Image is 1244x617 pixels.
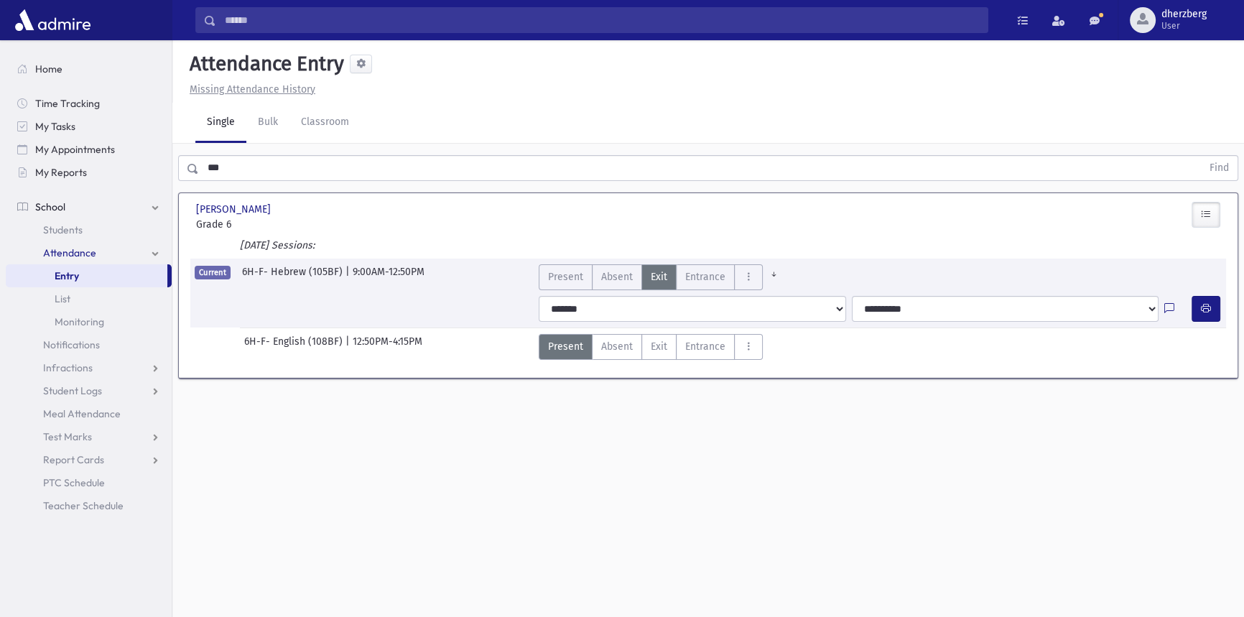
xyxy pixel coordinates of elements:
[43,453,104,466] span: Report Cards
[6,195,172,218] a: School
[1161,9,1207,20] span: dherzberg
[548,269,583,284] span: Present
[6,448,172,471] a: Report Cards
[6,494,172,517] a: Teacher Schedule
[43,430,92,443] span: Test Marks
[35,143,115,156] span: My Appointments
[353,264,424,290] span: 9:00AM-12:50PM
[6,218,172,241] a: Students
[1161,20,1207,32] span: User
[601,269,633,284] span: Absent
[6,264,167,287] a: Entry
[6,425,172,448] a: Test Marks
[6,92,172,115] a: Time Tracking
[6,310,172,333] a: Monitoring
[6,241,172,264] a: Attendance
[43,246,96,259] span: Attendance
[35,120,75,133] span: My Tasks
[6,57,172,80] a: Home
[6,138,172,161] a: My Appointments
[35,97,100,110] span: Time Tracking
[6,356,172,379] a: Infractions
[353,334,422,360] span: 12:50PM-4:15PM
[11,6,94,34] img: AdmirePro
[43,476,105,489] span: PTC Schedule
[216,7,988,33] input: Search
[6,471,172,494] a: PTC Schedule
[195,103,246,143] a: Single
[196,217,355,232] span: Grade 6
[6,115,172,138] a: My Tasks
[1201,156,1238,180] button: Find
[43,407,121,420] span: Meal Attendance
[289,103,361,143] a: Classroom
[244,334,345,360] span: 6H-F- English (108BF)
[6,379,172,402] a: Student Logs
[184,83,315,96] a: Missing Attendance History
[43,361,93,374] span: Infractions
[548,339,583,354] span: Present
[55,292,70,305] span: List
[651,269,667,284] span: Exit
[345,334,353,360] span: |
[6,333,172,356] a: Notifications
[242,264,345,290] span: 6H-F- Hebrew (105BF)
[601,339,633,354] span: Absent
[6,402,172,425] a: Meal Attendance
[685,269,725,284] span: Entrance
[195,266,231,279] span: Current
[35,166,87,179] span: My Reports
[539,264,785,290] div: AttTypes
[539,334,763,360] div: AttTypes
[240,239,315,251] i: [DATE] Sessions:
[345,264,353,290] span: |
[55,269,79,282] span: Entry
[685,339,725,354] span: Entrance
[6,287,172,310] a: List
[651,339,667,354] span: Exit
[35,62,62,75] span: Home
[6,161,172,184] a: My Reports
[43,499,124,512] span: Teacher Schedule
[55,315,104,328] span: Monitoring
[246,103,289,143] a: Bulk
[35,200,65,213] span: School
[43,384,102,397] span: Student Logs
[184,52,344,76] h5: Attendance Entry
[43,223,83,236] span: Students
[43,338,100,351] span: Notifications
[190,83,315,96] u: Missing Attendance History
[196,202,274,217] span: [PERSON_NAME]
